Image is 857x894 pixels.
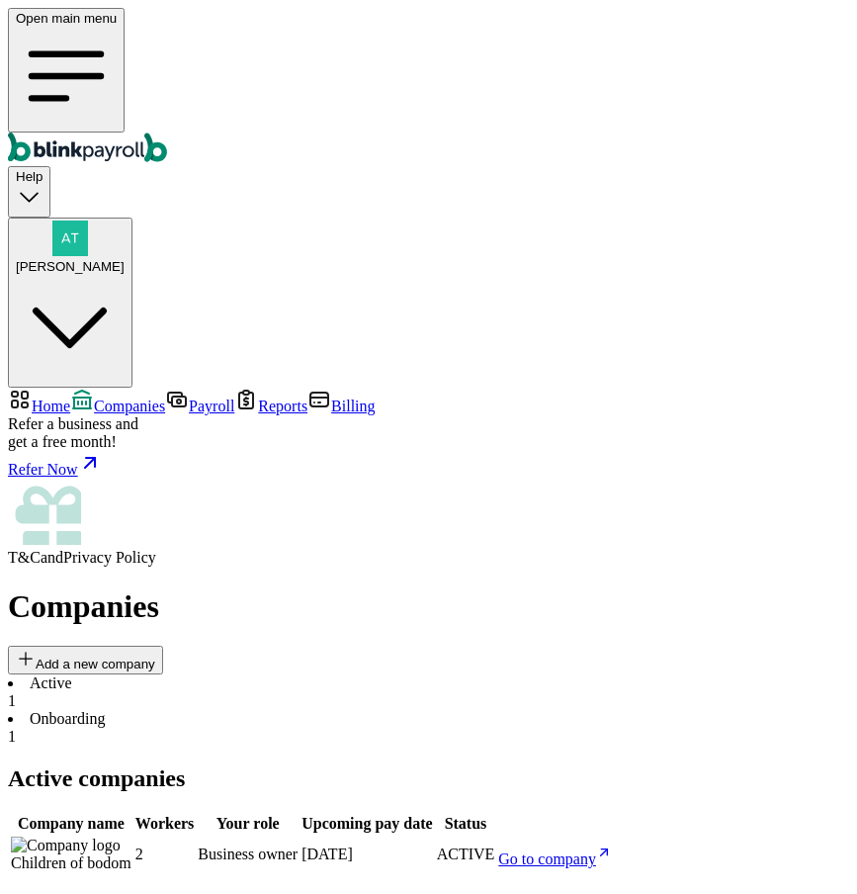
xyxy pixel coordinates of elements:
[16,11,117,26] span: Open main menu
[16,259,125,274] span: [PERSON_NAME]
[134,814,196,834] th: Workers
[134,836,196,873] td: 2
[498,850,612,867] a: Go to company
[8,388,849,567] nav: Sidebar
[94,398,165,414] span: Companies
[165,398,234,414] a: Payroll
[8,588,849,625] h1: Companies
[10,814,132,834] th: Company name
[11,854,131,871] span: Children of bodom
[197,836,299,873] td: Business owner
[8,451,849,479] a: Refer Now
[11,837,121,854] img: Company logo
[8,646,163,674] button: Add a new company
[437,846,495,862] span: ACTIVE
[8,398,70,414] a: Home
[16,169,43,184] span: Help
[758,799,857,894] iframe: Chat Widget
[41,549,63,566] span: and
[8,8,125,133] button: Open main menu
[36,657,155,671] span: Add a new company
[307,398,375,414] a: Billing
[8,710,849,746] li: Onboarding
[70,398,165,414] a: Companies
[8,218,132,389] button: [PERSON_NAME]
[8,415,849,451] div: Refer a business and get a free month!
[32,398,70,414] span: Home
[258,398,307,414] span: Reports
[8,166,50,217] button: Help
[331,398,375,414] span: Billing
[189,398,234,414] span: Payroll
[8,8,849,166] nav: Global
[197,814,299,834] th: Your role
[63,549,156,566] span: Privacy Policy
[8,674,849,710] li: Active
[436,814,496,834] th: Status
[498,850,596,867] span: Go to company
[8,728,16,745] span: 1
[300,814,433,834] th: Upcoming pay date
[8,692,16,709] span: 1
[300,836,433,873] td: [DATE]
[234,398,307,414] a: Reports
[8,549,41,566] span: T&C
[8,765,849,792] h2: Active companies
